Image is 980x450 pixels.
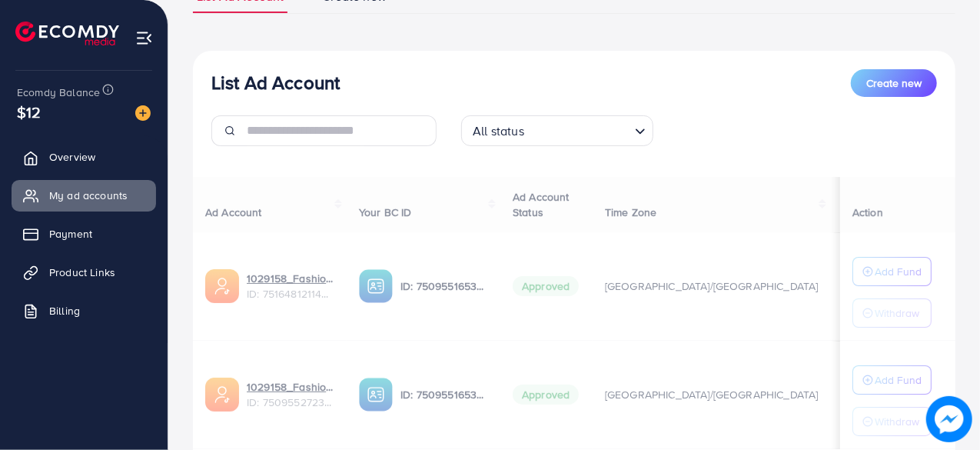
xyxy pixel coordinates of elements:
a: Product Links [12,257,156,288]
span: Ecomdy Balance [17,85,100,100]
span: Create new [866,75,922,91]
h3: List Ad Account [211,72,340,94]
span: $12 [17,101,41,123]
span: Overview [49,149,95,165]
span: Payment [49,226,92,242]
button: Create new [851,69,937,97]
span: All status [470,120,527,142]
a: Overview [12,142,156,172]
img: menu [135,29,153,47]
a: Billing [12,295,156,326]
img: image [926,396,972,442]
div: Search for option [461,115,653,146]
span: My ad accounts [49,188,128,203]
img: logo [15,22,119,45]
span: Product Links [49,265,115,280]
img: image [135,105,151,121]
span: Billing [49,303,80,318]
a: Payment [12,218,156,249]
input: Search for option [529,117,629,142]
a: My ad accounts [12,180,156,211]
